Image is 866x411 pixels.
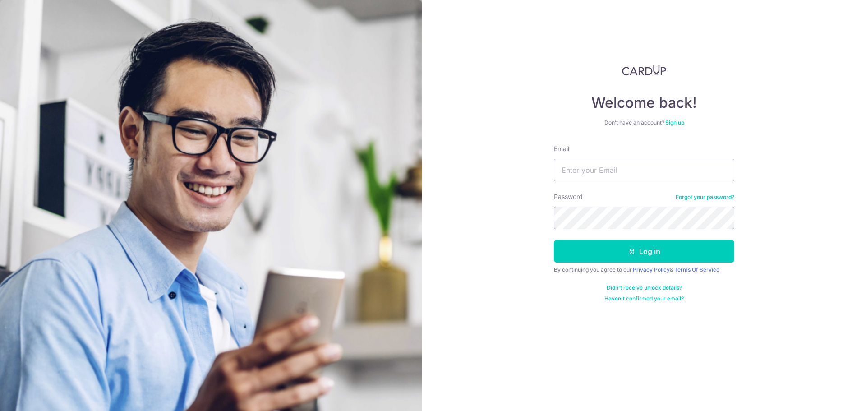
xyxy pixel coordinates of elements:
h4: Welcome back! [554,94,734,112]
label: Password [554,192,583,201]
a: Forgot your password? [676,194,734,201]
a: Haven't confirmed your email? [604,295,684,302]
a: Privacy Policy [633,266,670,273]
img: CardUp Logo [622,65,666,76]
div: Don’t have an account? [554,119,734,126]
a: Sign up [665,119,684,126]
div: By continuing you agree to our & [554,266,734,273]
a: Terms Of Service [674,266,719,273]
label: Email [554,144,569,153]
button: Log in [554,240,734,263]
input: Enter your Email [554,159,734,181]
a: Didn't receive unlock details? [607,284,682,291]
